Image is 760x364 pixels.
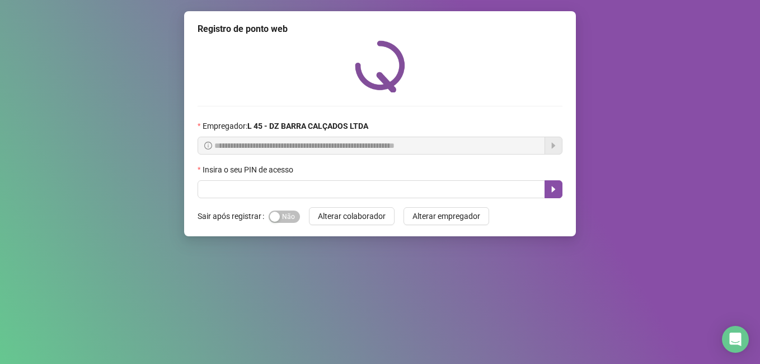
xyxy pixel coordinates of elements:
[198,164,301,176] label: Insira o seu PIN de acesso
[198,22,562,36] div: Registro de ponto web
[203,120,368,132] span: Empregador :
[198,207,269,225] label: Sair após registrar
[549,185,558,194] span: caret-right
[355,40,405,92] img: QRPoint
[204,142,212,150] span: info-circle
[309,207,395,225] button: Alterar colaborador
[318,210,386,222] span: Alterar colaborador
[412,210,480,222] span: Alterar empregador
[722,326,749,353] div: Open Intercom Messenger
[404,207,489,225] button: Alterar empregador
[247,122,368,130] strong: L 45 - DZ BARRA CALÇADOS LTDA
